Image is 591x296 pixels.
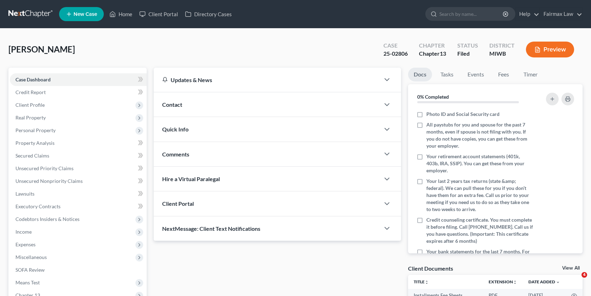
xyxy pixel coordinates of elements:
[10,175,147,187] a: Unsecured Nonpriority Claims
[426,111,500,118] span: Photo ID and Social Security card
[15,216,80,222] span: Codebtors Insiders & Notices
[10,73,147,86] a: Case Dashboard
[518,68,543,81] a: Timer
[15,115,46,121] span: Real Property
[15,165,74,171] span: Unsecured Priority Claims
[457,50,478,58] div: Filed
[15,229,32,235] span: Income
[439,7,504,20] input: Search by name...
[162,175,220,182] span: Hire a Virtual Paralegal
[562,266,580,271] a: View All
[419,50,446,58] div: Chapter
[162,101,182,108] span: Contact
[10,86,147,99] a: Credit Report
[417,94,449,100] strong: 0% Completed
[435,68,459,81] a: Tasks
[582,272,587,278] span: 4
[489,50,515,58] div: MIWB
[528,279,560,284] a: Date Added expand_more
[15,140,55,146] span: Property Analysis
[408,265,453,272] div: Client Documents
[556,280,560,284] i: expand_more
[383,50,408,58] div: 25-02806
[426,121,533,149] span: All paystubs for you and spouse for the past 7 months, even if spouse is not filing with you. If ...
[10,200,147,213] a: Executory Contracts
[8,44,75,54] span: [PERSON_NAME]
[162,126,189,132] span: Quick Info
[106,8,136,20] a: Home
[513,280,517,284] i: unfold_more
[489,279,517,284] a: Extensionunfold_more
[526,42,574,57] button: Preview
[462,68,490,81] a: Events
[383,42,408,50] div: Case
[15,241,36,247] span: Expenses
[426,153,533,174] span: Your retirement account statements (401k, 403b, IRA, SSIP). You can get these from your employer.
[10,162,147,175] a: Unsecured Priority Claims
[74,12,97,17] span: New Case
[540,8,582,20] a: Fairmax Law
[162,225,260,232] span: NextMessage: Client Text Notifications
[425,280,429,284] i: unfold_more
[440,50,446,57] span: 13
[10,264,147,276] a: SOFA Review
[419,42,446,50] div: Chapter
[457,42,478,50] div: Status
[15,178,83,184] span: Unsecured Nonpriority Claims
[426,216,533,245] span: Credit counseling certificate. You must complete it before filing. Call [PHONE_NUMBER]. Call us i...
[15,153,49,159] span: Secured Claims
[162,200,194,207] span: Client Portal
[10,187,147,200] a: Lawsuits
[15,102,45,108] span: Client Profile
[10,149,147,162] a: Secured Claims
[516,8,539,20] a: Help
[15,191,34,197] span: Lawsuits
[10,137,147,149] a: Property Analysis
[489,42,515,50] div: District
[15,89,46,95] span: Credit Report
[567,272,584,289] iframe: Intercom live chat
[162,151,189,158] span: Comments
[408,68,432,81] a: Docs
[493,68,515,81] a: Fees
[136,8,182,20] a: Client Portal
[426,248,533,262] span: Your bank statements for the last 7 months. For all accounts.
[426,178,533,213] span: Your last 2 years tax returns (state &amp; federal). We can pull these for you if you don’t have ...
[15,203,61,209] span: Executory Contracts
[15,76,51,82] span: Case Dashboard
[162,76,371,84] div: Updates & News
[15,127,56,133] span: Personal Property
[15,279,40,285] span: Means Test
[15,254,47,260] span: Miscellaneous
[182,8,235,20] a: Directory Cases
[414,279,429,284] a: Titleunfold_more
[15,267,45,273] span: SOFA Review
